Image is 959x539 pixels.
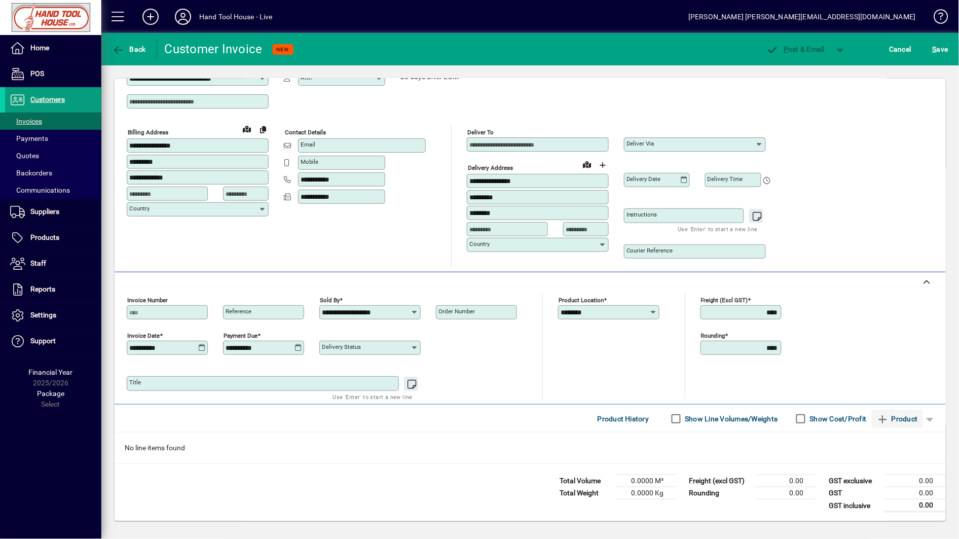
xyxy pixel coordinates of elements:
[10,186,70,194] span: Communications
[5,277,101,302] a: Reports
[684,475,755,487] td: Freight (excl GST)
[127,332,160,339] mat-label: Invoice date
[595,157,611,173] button: Choose address
[766,45,825,53] span: ost & Email
[5,182,101,199] a: Communications
[598,411,649,427] span: Product History
[5,225,101,250] a: Products
[30,44,49,52] span: Home
[199,9,273,25] div: Hand Tool House - Live
[877,411,918,427] span: Product
[469,240,490,247] mat-label: Country
[134,8,167,26] button: Add
[933,45,937,53] span: S
[333,391,413,403] mat-hint: Use 'Enter' to start a new line
[761,40,830,58] button: Post & Email
[5,113,101,130] a: Invoices
[755,475,816,487] td: 0.00
[5,35,101,61] a: Home
[688,9,916,25] div: [PERSON_NAME] [PERSON_NAME][EMAIL_ADDRESS][DOMAIN_NAME]
[255,121,271,137] button: Copy to Delivery address
[708,175,743,183] mat-label: Delivery time
[890,41,912,57] span: Cancel
[626,175,661,183] mat-label: Delivery date
[322,343,361,350] mat-label: Delivery status
[239,121,255,137] a: View on map
[885,475,946,487] td: 0.00
[808,414,867,424] label: Show Cost/Profit
[579,156,595,172] a: View on map
[555,475,615,487] td: Total Volume
[615,487,676,499] td: 0.0000 Kg
[930,40,951,58] button: Save
[320,297,340,304] mat-label: Sold by
[872,410,923,428] button: Product
[30,95,65,103] span: Customers
[885,499,946,512] td: 0.00
[101,40,157,58] app-page-header-button: Back
[277,46,289,53] span: NEW
[29,368,73,376] span: Financial Year
[824,499,885,512] td: GST inclusive
[129,205,150,212] mat-label: Country
[615,475,676,487] td: 0.0000 M³
[5,251,101,276] a: Staff
[224,332,257,339] mat-label: Payment due
[301,158,318,165] mat-label: Mobile
[226,308,251,315] mat-label: Reference
[165,41,263,57] div: Customer Invoice
[10,152,39,160] span: Quotes
[5,61,101,87] a: POS
[559,297,604,304] mat-label: Product location
[10,169,52,177] span: Backorders
[824,475,885,487] td: GST exclusive
[30,337,56,345] span: Support
[115,433,946,463] div: No line items found
[683,414,778,424] label: Show Line Volumes/Weights
[37,389,64,398] span: Package
[5,303,101,328] a: Settings
[438,308,475,315] mat-label: Order number
[5,130,101,147] a: Payments
[127,297,168,304] mat-label: Invoice number
[30,285,55,293] span: Reports
[887,40,914,58] button: Cancel
[626,140,654,147] mat-label: Deliver via
[784,45,789,53] span: P
[701,297,748,304] mat-label: Freight (excl GST)
[10,117,42,125] span: Invoices
[684,487,755,499] td: Rounding
[594,410,653,428] button: Product History
[30,311,56,319] span: Settings
[555,487,615,499] td: Total Weight
[626,247,673,254] mat-label: Courier Reference
[112,45,146,53] span: Back
[5,147,101,164] a: Quotes
[30,233,59,241] span: Products
[467,129,494,136] mat-label: Deliver To
[129,379,141,386] mat-label: Title
[167,8,199,26] button: Profile
[30,207,59,215] span: Suppliers
[109,40,149,58] button: Back
[926,2,946,35] a: Knowledge Base
[10,134,48,142] span: Payments
[626,211,657,218] mat-label: Instructions
[5,329,101,354] a: Support
[933,41,948,57] span: ave
[301,141,315,148] mat-label: Email
[678,223,758,235] mat-hint: Use 'Enter' to start a new line
[755,487,816,499] td: 0.00
[30,69,44,78] span: POS
[5,164,101,182] a: Backorders
[701,332,725,339] mat-label: Rounding
[5,199,101,225] a: Suppliers
[824,487,885,499] td: GST
[885,487,946,499] td: 0.00
[30,259,46,267] span: Staff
